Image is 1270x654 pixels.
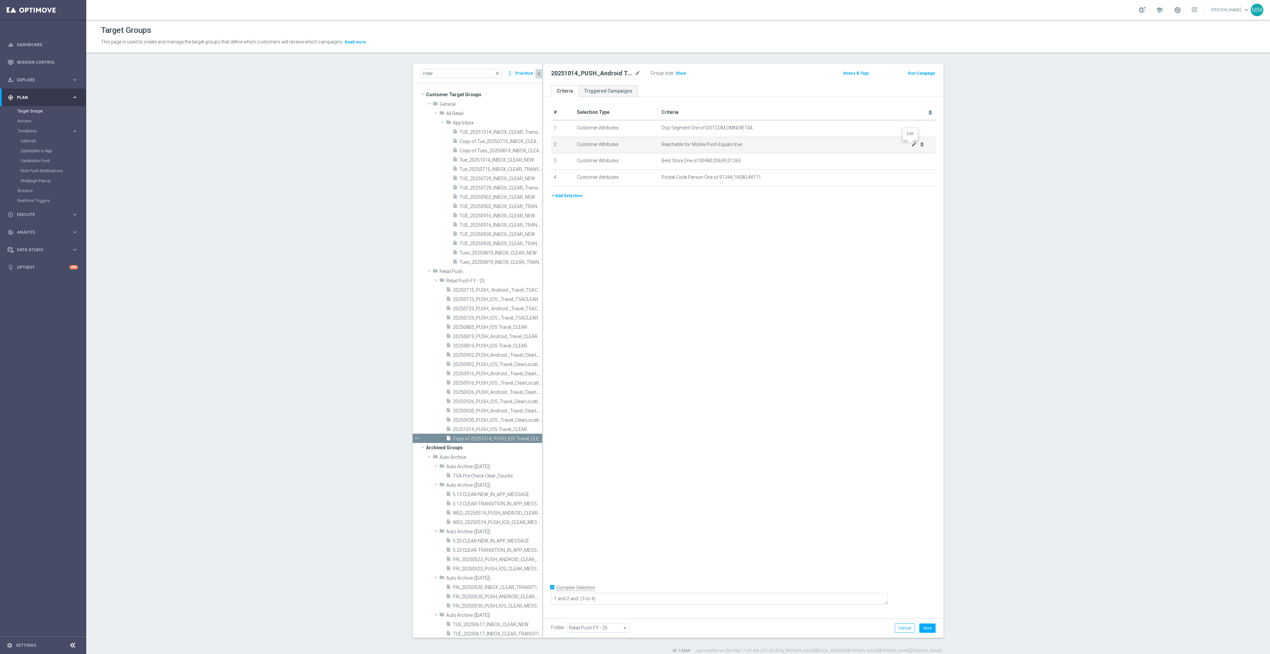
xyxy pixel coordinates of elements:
span: Auto Archive (2025-08-13) [446,482,542,488]
button: Cancel [895,623,915,633]
i: insert_drive_file [453,129,458,136]
label: : [673,70,674,76]
button: play_circle_outline Execute keyboard_arrow_right [7,212,78,217]
div: OptiMobile In-App [21,146,86,156]
a: Optimail [21,138,69,144]
button: Mission Control [7,60,78,65]
div: Templates keyboard_arrow_right [17,128,78,134]
i: keyboard_arrow_right [72,247,78,253]
div: Optibot [8,258,78,276]
span: TUE_20251014_INBOX_CLEAR_Transition [459,129,542,135]
span: 20250902_PUSH_Android _Travel_ClearLocation [453,352,542,358]
i: delete_forever [928,110,933,115]
i: folder [439,575,445,582]
span: 20250916_PUSH_IOS _Travel_ClearLocation [453,380,542,386]
i: chevron_left [536,71,542,77]
span: FRI_20250530_PUSH_ANDROID_CLEAR_MESSAGING [453,594,542,600]
span: Templates [18,129,65,133]
span: Retail Push FY - 25 [446,278,542,284]
th: Selection Type [574,105,659,120]
div: Streams [17,186,86,196]
span: FRI_20250530_PUSH_IOS_CLEAR_MESSAGING [453,603,542,609]
i: mode_edit [911,142,917,147]
span: Copy of Tue_20250715_INBOX_CLEAR_NEW [459,139,542,144]
i: keyboard_arrow_right [72,229,78,235]
span: TUE_20250916_INBOX_CLEAR_TRANSITION [459,222,542,228]
div: person_search Explore keyboard_arrow_right [7,77,78,83]
i: insert_drive_file [446,593,451,601]
i: insert_drive_file [446,296,451,304]
i: mode_edit [635,69,641,77]
span: Copy of Tues_20250819_INBOX_CLEAR_TRANSITION [459,148,542,154]
span: 5.20 CLEAR-TRANSITION_IN_APP_MESSAGE [453,547,542,553]
span: TUE_20250902_INBOX_CLEAR_NEW [459,194,542,200]
span: TUE_20250902_INBOX_CLEAR_TRANSITION [459,204,542,209]
span: TUE_20250617_INBOX_CLEAR_TRANSITION [453,631,542,637]
div: Data Studio [8,247,72,253]
span: 5.13 CLEAR-NEW_IN_APP_MESSAGE [453,492,542,497]
i: insert_drive_file [446,556,451,564]
i: insert_drive_file [453,203,458,211]
i: insert_drive_file [446,342,451,350]
div: Webpage Pop-up [21,176,86,186]
a: Optibot [17,258,69,276]
span: Auto Archive (2025-08-29) [446,575,542,581]
label: ID: 12249 [672,648,690,654]
button: + Add Selection [551,192,583,199]
i: folder [439,277,445,285]
i: insert_drive_file [446,519,451,527]
i: insert_drive_file [446,407,451,415]
div: Data Studio keyboard_arrow_right [7,247,78,253]
a: OptiMobile In-App [21,148,69,154]
button: Notes & Tags [843,70,870,77]
i: folder [433,101,438,109]
span: 20250926_PUSH_Android _Travel_ClearLocation [453,390,542,395]
span: Criteria [662,109,678,115]
div: Execute [8,212,72,218]
span: All Retail [446,111,542,116]
i: insert_drive_file [453,184,458,192]
span: This page is used to create and manage the target groups that define which customers will receive... [101,39,343,44]
span: TUE_20250930_INBOX_CLEAR_NEW [459,232,542,237]
span: 20250819_PUSH_IOS Travel_CLEAR [453,343,542,349]
div: +10 [69,265,78,269]
i: insert_drive_file [453,166,458,174]
div: Mission Control [8,53,78,71]
span: Execute [17,213,72,217]
span: 20250916_PUSH_Android _Travel_ClearLocation [453,371,542,377]
i: insert_drive_file [453,138,458,146]
div: Actions [17,116,86,126]
div: Edit [903,127,918,140]
td: Customer Attributes [574,170,659,186]
i: insert_drive_file [453,212,458,220]
span: Customer Target Groups [426,90,542,99]
i: keyboard_arrow_right [72,77,78,83]
i: insert_drive_file [453,175,458,183]
span: TUE_20250930_INBOX_CLEAR_TRANSITION [459,241,542,247]
i: insert_drive_file [446,352,451,359]
i: insert_drive_file [446,621,451,629]
div: lightbulb Optibot +10 [7,265,78,270]
i: folder [433,454,438,462]
span: 20250729_PUSH_IOS _Travel_TSACLEAR [453,315,542,321]
i: insert_drive_file [446,435,451,443]
span: Ocp Segment One of DOTCOM,OMNI,RETAIL [662,125,753,131]
td: 3 [551,153,574,170]
span: Auto Archive (2025-08-22) [446,529,542,535]
div: Optimail [21,136,86,146]
div: OptiMobile Push [21,156,86,166]
i: insert_drive_file [446,538,451,545]
a: Streams [17,188,69,193]
div: Explore [8,77,72,83]
button: chevron_left [535,69,542,78]
label: Last modified on [DATE] at 11:45 AM UTC-04:00 by [PERSON_NAME][EMAIL_ADDRESS][PERSON_NAME][PERSON... [696,648,942,654]
span: Explore [17,78,72,82]
span: school [1156,6,1163,14]
span: 20250930_PUSH_Android _Travel_ClearLocation [453,408,542,414]
span: Analyze [17,230,72,234]
i: insert_drive_file [446,305,451,313]
i: more_vert [507,69,513,78]
td: Customer Attributes [574,153,659,170]
button: track_changes Analyze keyboard_arrow_right [7,230,78,235]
